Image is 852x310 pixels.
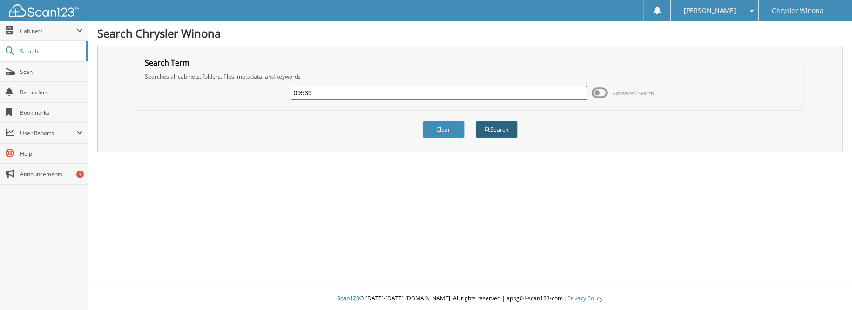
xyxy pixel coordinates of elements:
h1: Search Chrysler Winona [97,26,843,41]
span: Reminders [20,88,83,96]
div: 1 [76,171,84,178]
iframe: Chat Widget [805,265,852,310]
span: Advanced Search [613,90,654,97]
span: Bookmarks [20,109,83,117]
span: Chrysler Winona [772,8,824,13]
span: Cabinets [20,27,76,35]
span: Search [20,47,81,55]
span: Help [20,150,83,158]
img: scan123-logo-white.svg [9,4,79,17]
div: Searches all cabinets, folders, files, metadata, and keywords [140,73,800,80]
span: Scan [20,68,83,76]
button: Search [476,121,518,138]
button: Clear [423,121,465,138]
span: User Reports [20,129,76,137]
span: Scan123 [338,294,360,302]
span: [PERSON_NAME] [684,8,737,13]
div: © [DATE]-[DATE] [DOMAIN_NAME]. All rights reserved | appg04-scan123-com | [88,287,852,310]
legend: Search Term [140,58,194,68]
span: Announcements [20,170,83,178]
a: Privacy Policy [568,294,603,302]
